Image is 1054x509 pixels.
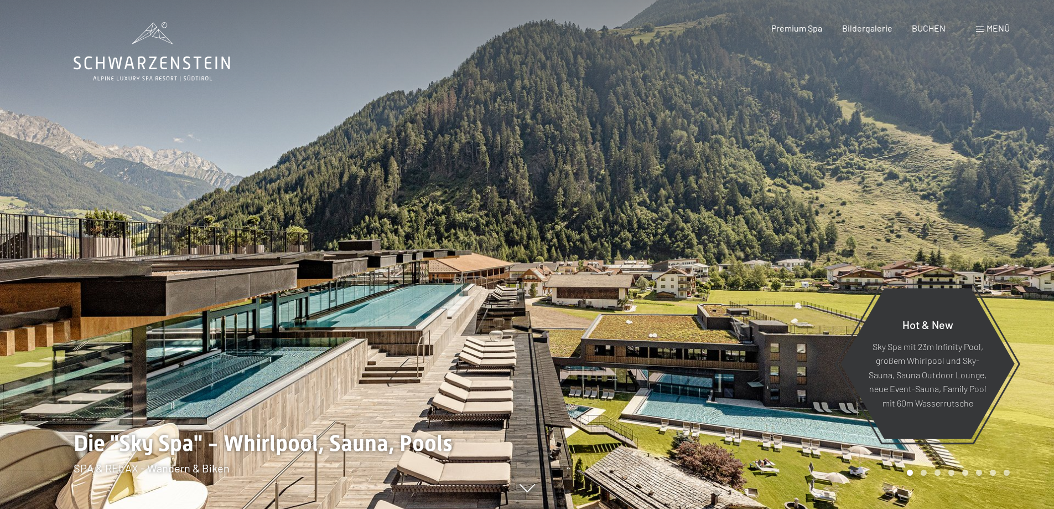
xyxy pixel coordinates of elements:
div: Carousel Page 6 [976,470,982,476]
div: Carousel Page 7 [990,470,996,476]
a: Hot & New Sky Spa mit 23m Infinity Pool, großem Whirlpool und Sky-Sauna, Sauna Outdoor Lounge, ne... [840,287,1015,440]
span: Hot & New [902,317,953,331]
a: BUCHEN [912,23,946,33]
a: Bildergalerie [842,23,892,33]
div: Carousel Page 4 [948,470,954,476]
div: Carousel Pagination [903,470,1010,476]
a: Premium Spa [771,23,822,33]
div: Carousel Page 8 [1004,470,1010,476]
div: Carousel Page 5 [962,470,968,476]
div: Carousel Page 2 [921,470,927,476]
span: Menü [986,23,1010,33]
div: Carousel Page 3 [934,470,941,476]
p: Sky Spa mit 23m Infinity Pool, großem Whirlpool und Sky-Sauna, Sauna Outdoor Lounge, neue Event-S... [868,339,988,410]
div: Carousel Page 1 (Current Slide) [907,470,913,476]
